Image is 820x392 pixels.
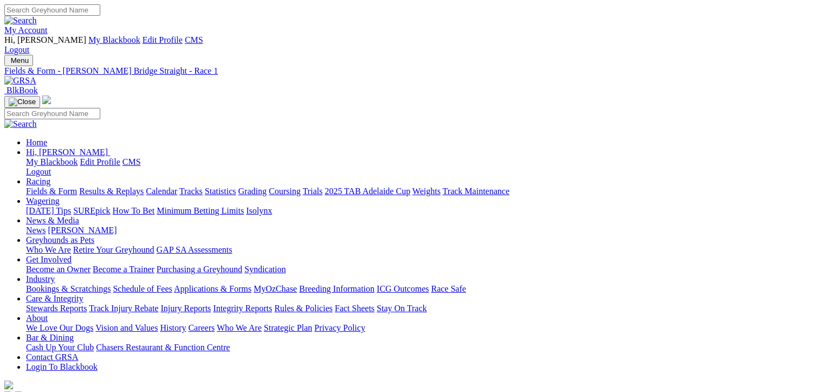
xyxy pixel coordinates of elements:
a: Breeding Information [299,284,375,293]
a: Syndication [244,265,286,274]
a: Track Maintenance [443,187,509,196]
a: Trials [302,187,322,196]
button: Toggle navigation [4,96,40,108]
a: About [26,313,48,323]
a: Tracks [179,187,203,196]
div: Get Involved [26,265,816,274]
img: Search [4,16,37,25]
a: Privacy Policy [314,323,365,332]
a: Injury Reports [160,304,211,313]
a: Stewards Reports [26,304,87,313]
span: Hi, [PERSON_NAME] [26,147,108,157]
a: Edit Profile [143,35,183,44]
a: Home [26,138,47,147]
a: Hi, [PERSON_NAME] [26,147,110,157]
a: Logout [4,45,29,54]
a: History [160,323,186,332]
img: logo-grsa-white.png [42,95,51,104]
a: Chasers Restaurant & Function Centre [96,343,230,352]
img: Close [9,98,36,106]
a: Become an Owner [26,265,91,274]
div: Greyhounds as Pets [26,245,816,255]
a: We Love Our Dogs [26,323,93,332]
a: Care & Integrity [26,294,83,303]
a: SUREpick [73,206,110,215]
a: News & Media [26,216,79,225]
a: Purchasing a Greyhound [157,265,242,274]
a: Calendar [146,187,177,196]
a: [DATE] Tips [26,206,71,215]
a: Applications & Forms [174,284,251,293]
div: Care & Integrity [26,304,816,313]
a: Login To Blackbook [26,362,98,371]
input: Search [4,108,100,119]
a: Become a Trainer [93,265,154,274]
a: BlkBook [4,86,38,95]
a: Bookings & Scratchings [26,284,111,293]
div: Hi, [PERSON_NAME] [26,157,816,177]
a: Edit Profile [80,157,120,166]
div: Wagering [26,206,816,216]
a: CMS [122,157,141,166]
img: GRSA [4,76,36,86]
a: Greyhounds as Pets [26,235,94,245]
a: Bar & Dining [26,333,74,342]
button: Toggle navigation [4,55,33,66]
a: MyOzChase [254,284,297,293]
a: CMS [185,35,203,44]
a: Coursing [269,187,301,196]
a: Logout [26,167,51,176]
a: [PERSON_NAME] [48,226,117,235]
a: Careers [188,323,215,332]
a: Wagering [26,196,60,205]
input: Search [4,4,100,16]
a: Strategic Plan [264,323,312,332]
a: Get Involved [26,255,72,264]
a: GAP SA Assessments [157,245,233,254]
a: Retire Your Greyhound [73,245,154,254]
a: How To Bet [113,206,155,215]
a: News [26,226,46,235]
div: About [26,323,816,333]
a: My Blackbook [26,157,78,166]
a: Stay On Track [377,304,427,313]
a: Grading [238,187,267,196]
a: Who We Are [217,323,262,332]
a: Fact Sheets [335,304,375,313]
a: Race Safe [431,284,466,293]
a: Racing [26,177,50,186]
img: Search [4,119,37,129]
a: Contact GRSA [26,352,78,362]
div: Industry [26,284,816,294]
a: 2025 TAB Adelaide Cup [325,187,410,196]
div: Racing [26,187,816,196]
a: Rules & Policies [274,304,333,313]
a: Industry [26,274,55,284]
a: Results & Replays [79,187,144,196]
a: Isolynx [246,206,272,215]
div: News & Media [26,226,816,235]
a: Fields & Form - [PERSON_NAME] Bridge Straight - Race 1 [4,66,816,76]
a: Integrity Reports [213,304,272,313]
span: Hi, [PERSON_NAME] [4,35,86,44]
a: Track Injury Rebate [89,304,158,313]
a: ICG Outcomes [377,284,429,293]
a: Fields & Form [26,187,77,196]
a: Cash Up Your Club [26,343,94,352]
a: Schedule of Fees [113,284,172,293]
span: Menu [11,56,29,65]
a: My Account [4,25,48,35]
img: logo-grsa-white.png [4,381,13,389]
a: Vision and Values [95,323,158,332]
a: Statistics [205,187,236,196]
div: Bar & Dining [26,343,816,352]
a: My Blackbook [88,35,140,44]
a: Weights [412,187,441,196]
span: BlkBook [7,86,38,95]
div: My Account [4,35,816,55]
a: Minimum Betting Limits [157,206,244,215]
a: Who We Are [26,245,71,254]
